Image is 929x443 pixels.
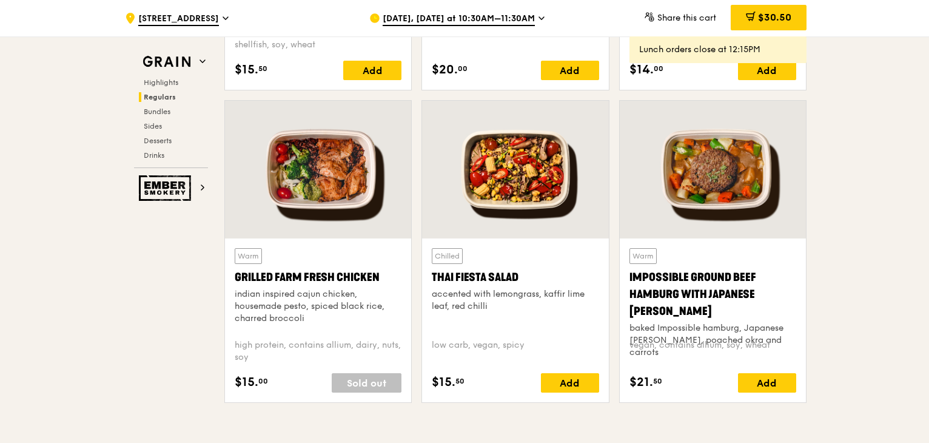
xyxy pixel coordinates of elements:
[738,61,796,80] div: Add
[758,12,791,23] span: $30.50
[139,175,195,201] img: Ember Smokery web logo
[235,27,401,51] div: high protein, spicy, contains allium, shellfish, soy, wheat
[432,27,599,51] div: pescatarian, contains egg, soy, wheat
[144,137,172,145] span: Desserts
[455,376,464,386] span: 50
[235,339,401,364] div: high protein, contains allium, dairy, nuts, soy
[144,93,176,101] span: Regulars
[332,373,401,393] div: Sold out
[235,61,258,79] span: $15.
[432,288,599,313] div: accented with lemongrass, kaffir lime leaf, red chilli
[541,61,599,80] div: Add
[629,322,796,359] div: baked Impossible hamburg, Japanese [PERSON_NAME], poached okra and carrots
[541,373,599,393] div: Add
[657,13,716,23] span: Share this cart
[235,248,262,264] div: Warm
[258,64,267,73] span: 50
[343,61,401,80] div: Add
[235,373,258,391] span: $15.
[629,248,657,264] div: Warm
[629,373,653,391] span: $21.
[144,151,164,160] span: Drinks
[432,61,458,79] span: $20.
[144,78,178,87] span: Highlights
[139,51,195,73] img: Grain web logo
[629,269,796,320] div: Impossible Ground Beef Hamburg with Japanese [PERSON_NAME]
[458,64,468,73] span: 00
[235,269,401,286] div: Grilled Farm Fresh Chicken
[738,373,796,393] div: Add
[138,13,219,26] span: [STREET_ADDRESS]
[235,288,401,325] div: indian inspired cajun chicken, housemade pesto, spiced black rice, charred broccoli
[432,248,463,264] div: Chilled
[383,13,535,26] span: [DATE], [DATE] at 10:30AM–11:30AM
[629,61,654,79] span: $14.
[653,376,662,386] span: 50
[432,373,455,391] span: $15.
[432,269,599,286] div: Thai Fiesta Salad
[144,122,162,130] span: Sides
[629,339,796,364] div: vegan, contains allium, soy, wheat
[432,339,599,364] div: low carb, vegan, spicy
[654,64,663,73] span: 00
[258,376,268,386] span: 00
[144,107,170,116] span: Bundles
[639,44,797,56] div: Lunch orders close at 12:15PM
